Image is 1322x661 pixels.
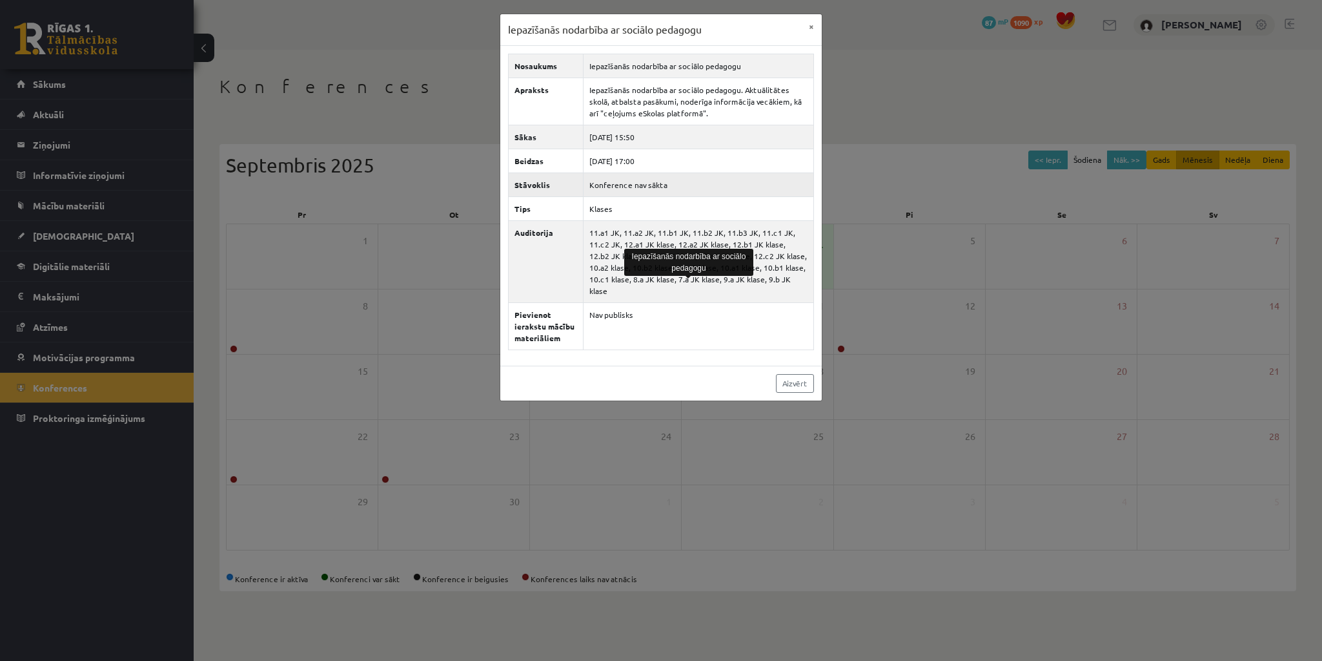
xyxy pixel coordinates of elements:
[509,173,584,196] th: Stāvoklis
[584,54,814,78] td: Iepazīšanās nodarbība ar sociālo pedagogu
[584,125,814,149] td: [DATE] 15:50
[624,249,753,276] div: Iepazīšanās nodarbība ar sociālo pedagogu
[509,125,584,149] th: Sākas
[508,22,702,37] h3: Iepazīšanās nodarbība ar sociālo pedagogu
[509,302,584,350] th: Pievienot ierakstu mācību materiāliem
[509,196,584,220] th: Tips
[584,196,814,220] td: Klases
[801,14,822,39] button: ×
[509,149,584,173] th: Beidzas
[509,220,584,302] th: Auditorija
[584,173,814,196] td: Konference nav sākta
[509,78,584,125] th: Apraksts
[776,374,814,393] a: Aizvērt
[584,78,814,125] td: Iepazīšanās nodarbība ar sociālo pedagogu. Aktuālitātes skolā, atbalsta pasākumi, noderīga inform...
[509,54,584,78] th: Nosaukums
[584,302,814,350] td: Nav publisks
[584,220,814,302] td: 11.a1 JK, 11.a2 JK, 11.b1 JK, 11.b2 JK, 11.b3 JK, 11.c1 JK, 11.c2 JK, 12.a1 JK klase, 12.a2 JK kl...
[584,149,814,173] td: [DATE] 17:00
